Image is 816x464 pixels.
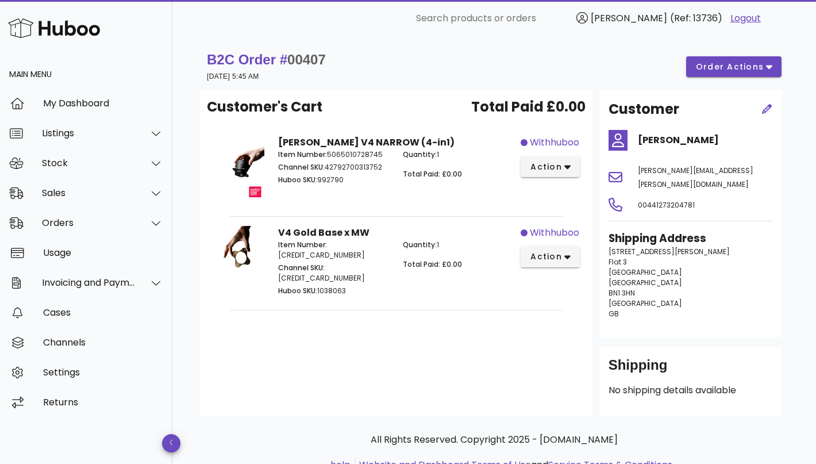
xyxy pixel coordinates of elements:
[609,99,679,120] h2: Customer
[609,278,682,287] span: [GEOGRAPHIC_DATA]
[591,11,667,25] span: [PERSON_NAME]
[43,98,163,109] div: My Dashboard
[216,136,264,201] img: Product Image
[403,240,514,250] p: 1
[43,307,163,318] div: Cases
[278,175,389,185] p: 992790
[42,217,136,228] div: Orders
[209,433,779,447] p: All Rights Reserved. Copyright 2025 - [DOMAIN_NAME]
[42,187,136,198] div: Sales
[8,16,100,40] img: Huboo Logo
[278,226,369,239] strong: V4 Gold Base x MW
[521,156,580,177] button: action
[530,226,579,240] span: withhuboo
[530,136,579,149] span: withhuboo
[278,149,389,160] p: 5065010728745
[609,298,682,308] span: [GEOGRAPHIC_DATA]
[403,240,437,250] span: Quantity:
[287,52,326,67] span: 00407
[278,162,389,172] p: 42792700313752
[638,133,772,147] h4: [PERSON_NAME]
[42,158,136,168] div: Stock
[530,161,562,173] span: action
[207,52,326,67] strong: B2C Order #
[403,259,462,269] span: Total Paid: £0.00
[43,247,163,258] div: Usage
[43,397,163,408] div: Returns
[216,226,264,291] img: Product Image
[403,169,462,179] span: Total Paid: £0.00
[530,251,562,263] span: action
[609,309,619,319] span: GB
[278,162,325,172] span: Channel SKU:
[609,288,635,298] span: BN1 3HN
[609,257,627,267] span: Flat 3
[42,277,136,288] div: Invoicing and Payments
[43,367,163,378] div: Settings
[42,128,136,139] div: Listings
[278,240,389,260] p: [CREDIT_CARD_NUMBER]
[278,286,317,296] span: Huboo SKU:
[471,97,586,117] span: Total Paid £0.00
[670,11,722,25] span: (Ref: 13736)
[686,56,782,77] button: order actions
[278,263,325,273] span: Channel SKU:
[278,286,389,296] p: 1038063
[609,247,730,256] span: [STREET_ADDRESS][PERSON_NAME]
[695,61,764,73] span: order actions
[403,149,437,159] span: Quantity:
[278,149,327,159] span: Item Number:
[638,200,695,210] span: 00441273204781
[521,247,580,267] button: action
[207,97,322,117] span: Customer's Cart
[43,337,163,348] div: Channels
[609,267,682,277] span: [GEOGRAPHIC_DATA]
[609,231,772,247] h3: Shipping Address
[278,240,327,250] span: Item Number:
[638,166,753,189] span: [PERSON_NAME][EMAIL_ADDRESS][PERSON_NAME][DOMAIN_NAME]
[278,263,389,283] p: [CREDIT_CARD_NUMBER]
[609,384,772,397] p: No shipping details available
[207,72,259,80] small: [DATE] 5:45 AM
[609,356,772,384] div: Shipping
[278,175,317,185] span: Huboo SKU:
[278,136,455,149] strong: [PERSON_NAME] V4 NARROW (4-in1)
[403,149,514,160] p: 1
[730,11,761,25] a: Logout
